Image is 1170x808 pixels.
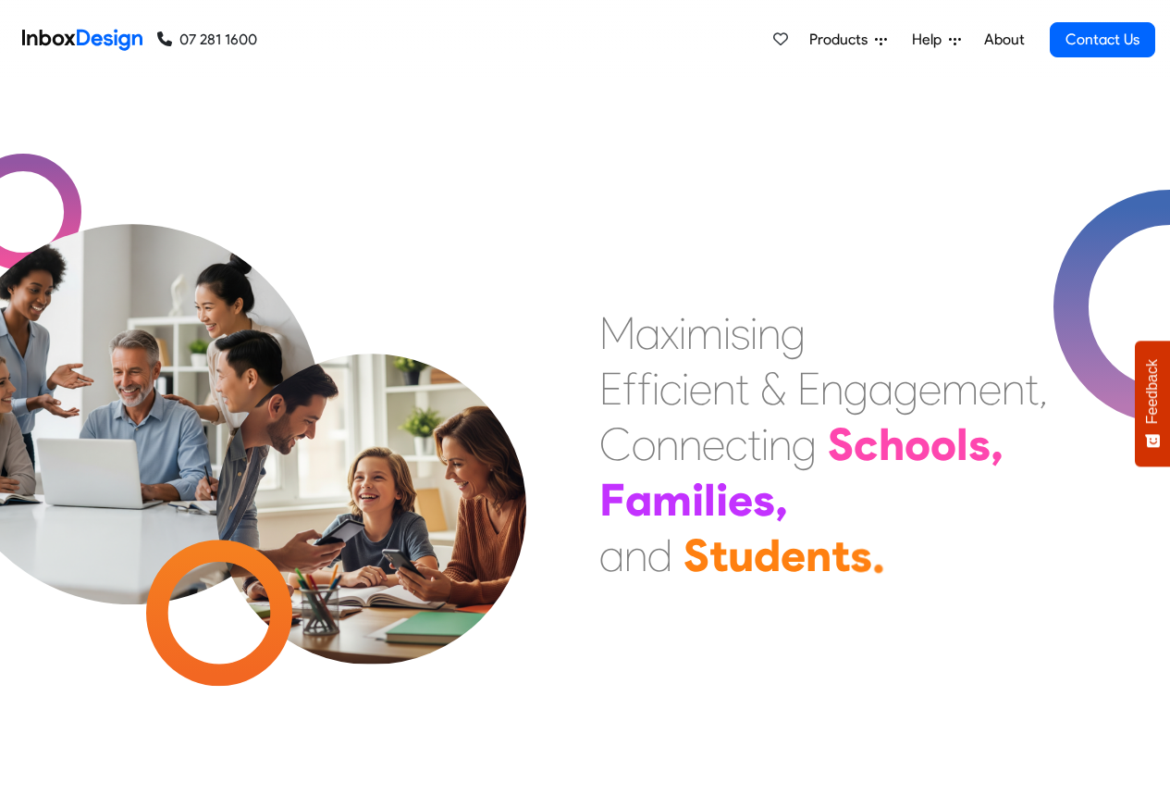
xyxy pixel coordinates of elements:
span: Products [809,29,875,51]
div: t [1025,361,1039,416]
div: E [599,361,622,416]
div: g [844,361,868,416]
div: i [723,305,731,361]
div: o [632,416,656,472]
div: t [735,361,749,416]
div: m [942,361,979,416]
div: n [820,361,844,416]
div: s [731,305,750,361]
div: s [968,416,991,472]
div: f [637,361,652,416]
div: a [635,305,660,361]
div: e [702,416,725,472]
div: i [652,361,659,416]
div: n [769,416,792,472]
div: o [930,416,956,472]
div: t [831,528,850,583]
div: & [760,361,786,416]
div: , [775,472,788,528]
div: c [854,416,879,472]
div: c [659,361,682,416]
div: f [622,361,637,416]
span: Help [912,29,949,51]
span: Feedback [1144,359,1161,424]
div: n [679,416,702,472]
div: i [761,416,769,472]
div: n [1002,361,1025,416]
div: i [692,472,704,528]
img: parents_with_child.png [178,277,565,665]
div: o [905,416,930,472]
div: C [599,416,632,472]
div: u [728,528,754,583]
div: . [872,529,885,585]
div: S [684,528,709,583]
div: n [806,528,831,583]
div: e [781,528,806,583]
div: e [918,361,942,416]
div: a [625,472,652,528]
div: n [656,416,679,472]
div: s [753,472,775,528]
div: g [792,416,817,472]
div: a [599,528,624,583]
div: n [757,305,781,361]
div: i [682,361,689,416]
div: e [728,472,753,528]
div: M [599,305,635,361]
div: m [652,472,692,528]
div: g [781,305,806,361]
div: c [725,416,747,472]
a: About [979,21,1029,58]
div: t [709,528,728,583]
div: d [647,528,672,583]
a: Products [802,21,894,58]
div: m [686,305,723,361]
div: x [660,305,679,361]
div: d [754,528,781,583]
div: i [679,305,686,361]
div: s [850,528,872,583]
div: i [716,472,728,528]
div: h [879,416,905,472]
div: l [704,472,716,528]
div: l [956,416,968,472]
a: 07 281 1600 [157,29,257,51]
div: a [868,361,893,416]
div: , [991,416,1004,472]
div: Maximising Efficient & Engagement, Connecting Schools, Families, and Students. [599,305,1048,583]
div: g [893,361,918,416]
div: e [689,361,712,416]
div: t [747,416,761,472]
div: n [624,528,647,583]
div: F [599,472,625,528]
a: Help [905,21,968,58]
div: e [979,361,1002,416]
div: i [750,305,757,361]
div: S [828,416,854,472]
a: Contact Us [1050,22,1155,57]
div: n [712,361,735,416]
div: E [797,361,820,416]
button: Feedback - Show survey [1135,341,1170,466]
div: , [1039,361,1048,416]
